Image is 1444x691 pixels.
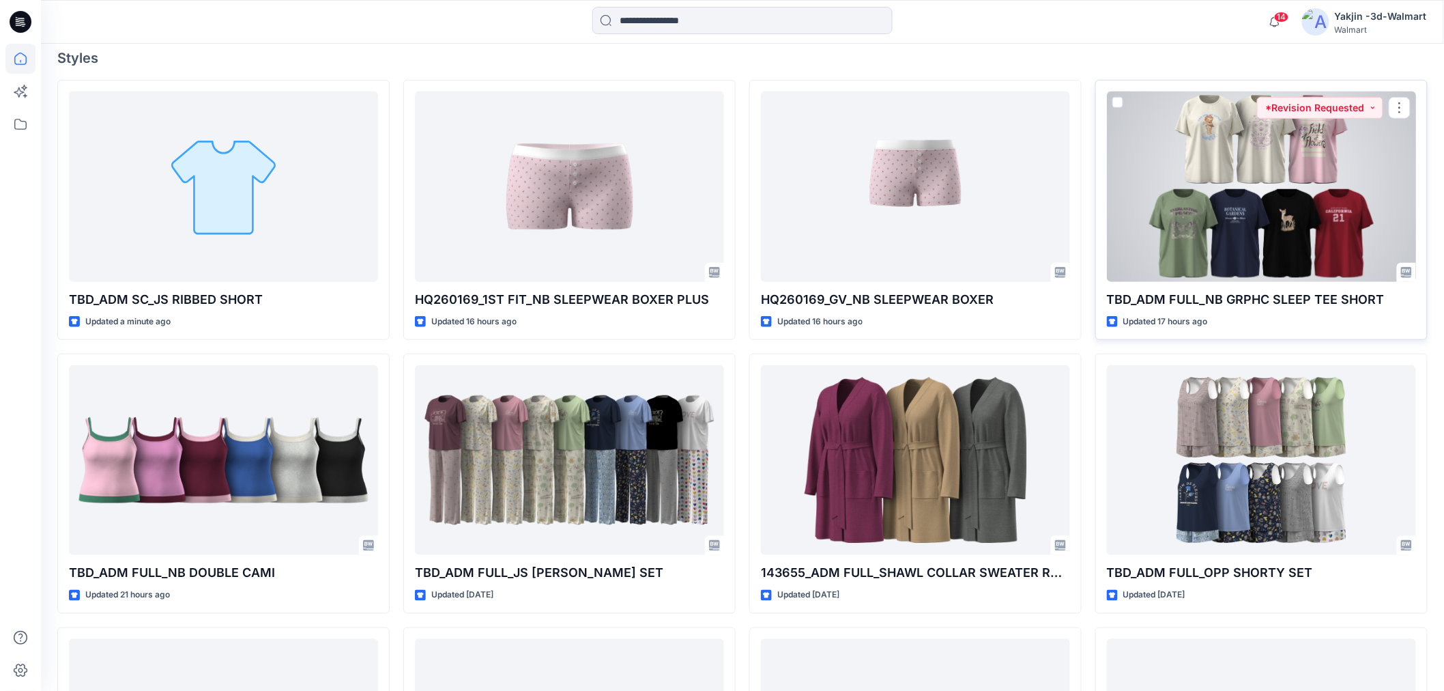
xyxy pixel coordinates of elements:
[777,315,863,329] p: Updated 16 hours ago
[69,290,378,309] p: TBD_ADM SC_JS RIBBED SHORT
[415,365,724,555] a: TBD_ADM FULL_JS OPP PJ SET
[57,50,1428,66] h4: Styles
[1335,8,1427,25] div: Yakjin -3d-Walmart
[1107,365,1416,555] a: TBD_ADM FULL_OPP SHORTY SET
[431,588,493,602] p: Updated [DATE]
[415,290,724,309] p: HQ260169_1ST FIT_NB SLEEPWEAR BOXER PLUS
[761,91,1070,281] a: HQ260169_GV_NB SLEEPWEAR BOXER
[1107,563,1416,582] p: TBD_ADM FULL_OPP SHORTY SET
[415,563,724,582] p: TBD_ADM FULL_JS [PERSON_NAME] SET
[431,315,517,329] p: Updated 16 hours ago
[69,365,378,555] a: TBD_ADM FULL_NB DOUBLE CAMI
[85,315,171,329] p: Updated a minute ago
[85,588,170,602] p: Updated 21 hours ago
[415,91,724,281] a: HQ260169_1ST FIT_NB SLEEPWEAR BOXER PLUS
[761,365,1070,555] a: 143655_ADM FULL_SHAWL COLLAR SWEATER ROBE
[1123,588,1185,602] p: Updated [DATE]
[1302,8,1329,36] img: avatar
[761,563,1070,582] p: 143655_ADM FULL_SHAWL COLLAR SWEATER ROBE
[1107,91,1416,281] a: TBD_ADM FULL_NB GRPHC SLEEP TEE SHORT
[1274,12,1289,23] span: 14
[69,91,378,281] a: TBD_ADM SC_JS RIBBED SHORT
[1335,25,1427,35] div: Walmart
[777,588,839,602] p: Updated [DATE]
[1123,315,1208,329] p: Updated 17 hours ago
[761,290,1070,309] p: HQ260169_GV_NB SLEEPWEAR BOXER
[69,563,378,582] p: TBD_ADM FULL_NB DOUBLE CAMI
[1107,290,1416,309] p: TBD_ADM FULL_NB GRPHC SLEEP TEE SHORT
